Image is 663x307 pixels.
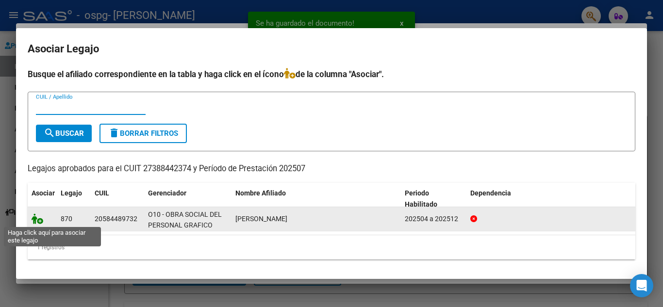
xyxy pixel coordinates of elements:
span: Gerenciador [148,189,186,197]
h4: Busque el afiliado correspondiente en la tabla y haga click en el ícono de la columna "Asociar". [28,68,635,81]
span: Dependencia [470,189,511,197]
button: Borrar Filtros [99,124,187,143]
span: 870 [61,215,72,223]
span: PELLEGRINI ALBARELLOS PEDRO [235,215,287,223]
div: 202504 a 202512 [405,213,463,225]
p: Legajos aprobados para el CUIT 27388442374 y Período de Prestación 202507 [28,163,635,175]
span: Legajo [61,189,82,197]
h2: Asociar Legajo [28,40,635,58]
datatable-header-cell: Asociar [28,183,57,215]
button: Buscar [36,125,92,142]
span: Periodo Habilitado [405,189,437,208]
span: Borrar Filtros [108,129,178,138]
datatable-header-cell: Periodo Habilitado [401,183,466,215]
div: 20584489732 [95,213,137,225]
datatable-header-cell: Nombre Afiliado [232,183,401,215]
datatable-header-cell: CUIL [91,183,144,215]
span: Asociar [32,189,55,197]
span: CUIL [95,189,109,197]
mat-icon: delete [108,127,120,139]
datatable-header-cell: Dependencia [466,183,636,215]
datatable-header-cell: Gerenciador [144,183,232,215]
div: 1 registros [28,235,635,259]
datatable-header-cell: Legajo [57,183,91,215]
span: Nombre Afiliado [235,189,286,197]
mat-icon: search [44,127,55,139]
span: Buscar [44,129,84,138]
span: O10 - OBRA SOCIAL DEL PERSONAL GRAFICO [148,210,222,229]
div: Open Intercom Messenger [630,274,653,297]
